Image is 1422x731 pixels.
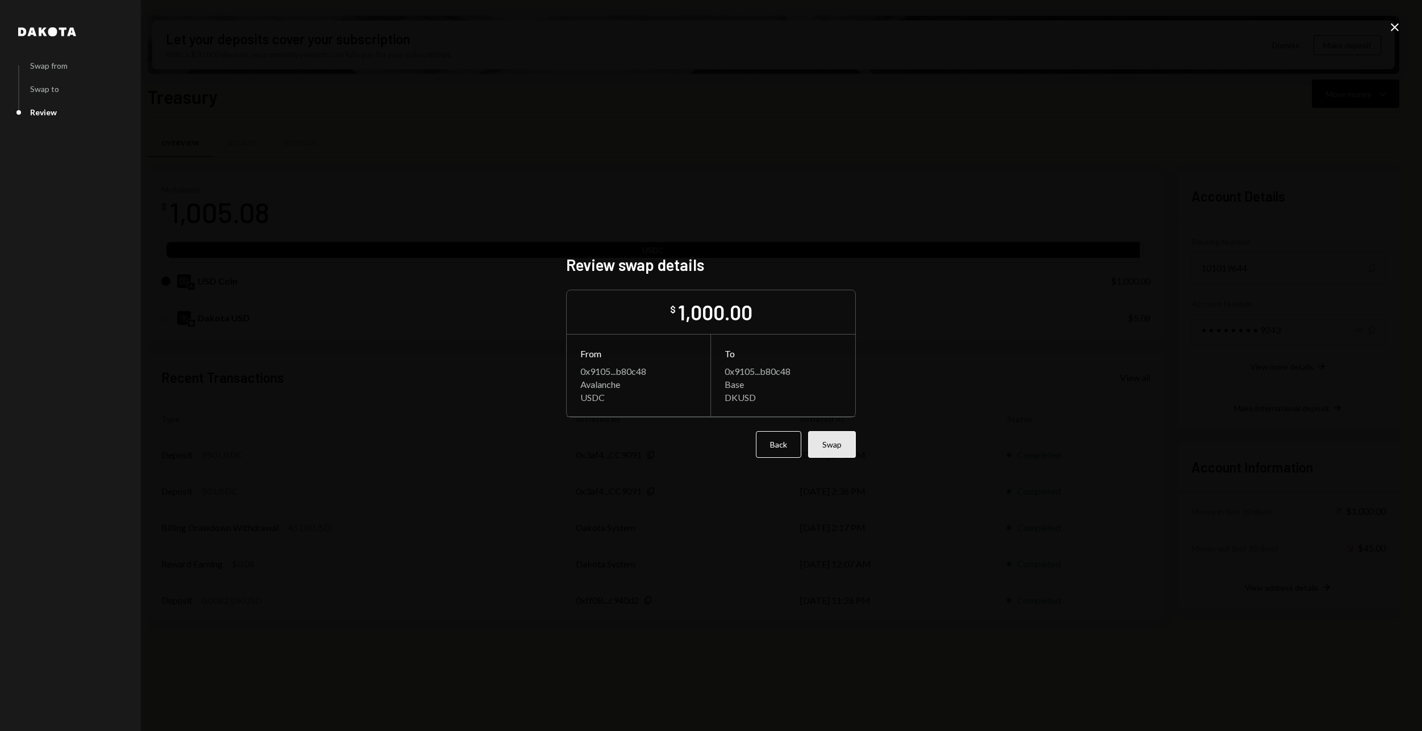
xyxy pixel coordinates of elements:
[678,299,752,325] div: 1,000.00
[808,431,856,458] button: Swap
[725,366,842,377] div: 0x9105...b80c48
[30,107,57,117] div: Review
[566,254,856,276] h2: Review swap details
[580,392,697,403] div: USDC
[670,304,676,315] div: $
[580,366,697,377] div: 0x9105...b80c48
[30,84,59,94] div: Swap to
[30,61,68,70] div: Swap from
[725,379,842,390] div: Base
[580,348,697,359] div: From
[580,379,697,390] div: Avalanche
[756,431,801,458] button: Back
[725,392,842,403] div: DKUSD
[725,348,842,359] div: To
